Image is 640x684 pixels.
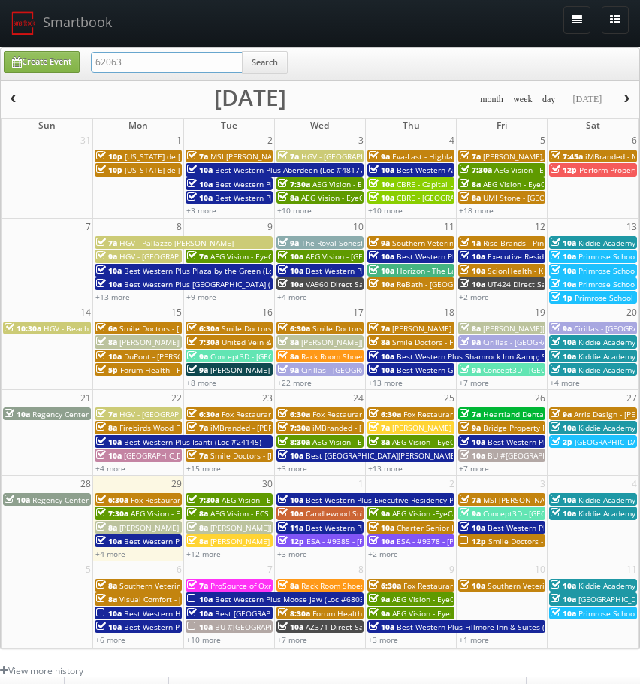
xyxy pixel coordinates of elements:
span: 6 [630,132,638,148]
span: 10a [187,622,213,632]
a: +10 more [186,634,221,645]
span: 9a [460,508,481,519]
span: 11 [442,219,456,235]
span: CBRE - Capital Logistics Center - Bldg 6 [397,179,538,189]
span: 8a [187,522,208,533]
span: 8a [187,536,208,546]
h2: [DATE] [214,90,286,105]
span: Sat [586,119,600,132]
span: DuPont - [PERSON_NAME] Plantation [124,351,256,362]
span: ESA - #9378 - [PERSON_NAME] [397,536,506,546]
a: +4 more [277,292,307,302]
span: Rise Brands - Pins Mechanical Dayton [483,238,619,248]
span: Best Western Plus Isanti (Loc #24145) [124,437,261,447]
a: +18 more [459,205,494,216]
span: [PERSON_NAME] - [PERSON_NAME] Columbus Circle [210,536,396,546]
span: Regency Centers - [GEOGRAPHIC_DATA] (63020) [32,495,202,505]
span: Best Western Plus Aberdeen (Loc #48177) [215,165,367,175]
span: 8a [278,351,299,362]
span: 10a [5,409,30,419]
span: Firebirds Wood Fired Grill [GEOGRAPHIC_DATA] [119,422,287,433]
span: Smile Doctors - Hall Orthodontics [392,337,514,347]
span: UT424 Direct Sale [GEOGRAPHIC_DATA] [488,279,629,289]
a: +9 more [186,292,216,302]
span: 12 [533,219,547,235]
span: Cirillas - [GEOGRAPHIC_DATA] [301,365,406,375]
span: 10a [187,165,213,175]
span: Fox Restaurant Concepts - Culinary Dropout - [GEOGRAPHIC_DATA] [312,409,550,419]
span: 10a [187,608,213,619]
span: 9a [278,365,299,375]
button: [DATE] [567,90,607,109]
span: 8a [278,337,299,347]
span: 7:30a [460,165,492,175]
span: 8a [369,337,390,347]
a: Create Event [4,51,80,73]
span: 14 [79,304,92,320]
span: 10a [369,251,394,262]
span: United Vein & Vascular Centers - [GEOGRAPHIC_DATA] [222,337,415,347]
span: [PERSON_NAME] Inn &amp;amp;amp;amp; Suites [PERSON_NAME] [119,522,358,533]
span: 3 [357,132,365,148]
span: 6:30a [278,409,310,419]
span: 8a [96,594,117,604]
span: Best Western Plus [GEOGRAPHIC_DATA] (Loc #64008) [397,251,587,262]
span: Thu [403,119,420,132]
span: 7:30a [278,422,310,433]
span: 7a [96,409,117,419]
span: 6:30a [278,323,310,334]
span: 7a [187,251,208,262]
span: 10a [551,265,576,276]
span: 8a [278,580,299,591]
span: 10a [551,365,576,375]
span: AEG Vision - ECS of [US_STATE] - [US_STATE] Valley Family Eye Care [210,508,450,519]
span: 10a [96,608,122,619]
span: Concept3D - [GEOGRAPHIC_DATA] [210,351,330,362]
span: Best Western Plus East Side (Loc #68029) [215,179,366,189]
span: 7a [187,151,208,162]
a: +7 more [459,463,489,474]
span: 1p [551,292,572,303]
span: Best [GEOGRAPHIC_DATA] (Loc #18018) [215,608,356,619]
a: +4 more [550,377,580,388]
span: 10a [278,279,303,289]
span: 10a [551,337,576,347]
span: Smile Doctors - [GEOGRAPHIC_DATA] [PERSON_NAME] Orthodontics [312,323,554,334]
span: 9a [551,323,572,334]
a: +15 more [186,463,221,474]
span: AEG Vision - EyeCare Specialties of [US_STATE] – [PERSON_NAME] Eye Clinic [222,495,494,505]
span: 9a [369,608,390,619]
a: +2 more [368,549,398,559]
span: [PERSON_NAME][GEOGRAPHIC_DATA] [483,323,616,334]
span: Best Western Plus Executive Residency Phoenix [GEOGRAPHIC_DATA] (Loc #03167) [306,495,602,505]
span: 10a [187,192,213,203]
span: 10a [551,580,576,591]
span: AEG Vision - Eyetique – Eton [392,608,494,619]
span: UMI Stone - [GEOGRAPHIC_DATA] [483,192,601,203]
span: Smile Doctors - Tampa [PERSON_NAME] [PERSON_NAME] Orthodontics [222,323,476,334]
span: 10a [551,495,576,505]
span: 8a [369,437,390,447]
span: 5p [96,365,118,375]
span: AEG Vision - EyeCare Specialties of [US_STATE] – EyeCare in [GEOGRAPHIC_DATA] [210,251,500,262]
span: MSI [PERSON_NAME] [483,495,558,505]
span: 2p [551,437,572,447]
span: 9a [187,365,208,375]
span: 7a [96,238,117,248]
span: 9a [460,337,481,347]
span: 10a [278,508,303,519]
a: +3 more [277,463,307,474]
span: 10a [96,536,122,546]
a: +4 more [95,549,125,559]
span: [US_STATE] de [GEOGRAPHIC_DATA] - [GEOGRAPHIC_DATA] [125,165,332,175]
span: 1a [460,238,481,248]
span: 10a [551,594,576,604]
a: +3 more [277,549,307,559]
span: 10a [460,522,485,533]
span: 7:45a [551,151,583,162]
button: month [475,90,509,109]
span: 10a [369,265,394,276]
a: +13 more [368,463,403,474]
span: Forum Health - Pro Active Wellness - [GEOGRAPHIC_DATA] [120,365,328,375]
span: 9a [460,365,481,375]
